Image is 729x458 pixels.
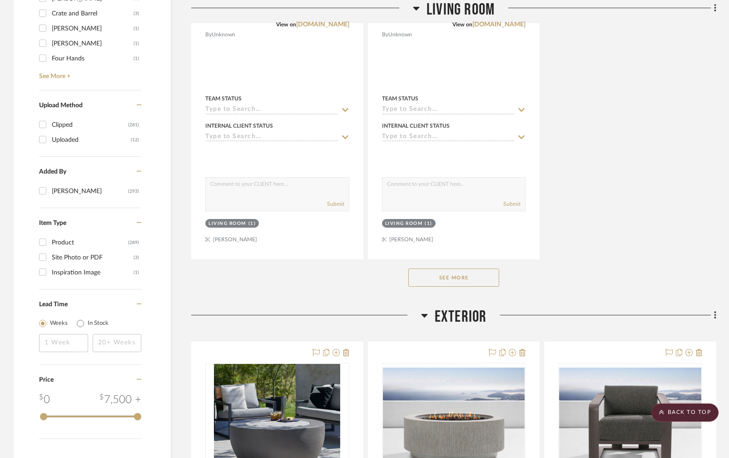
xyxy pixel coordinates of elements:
[134,36,139,51] div: (1)
[205,95,242,103] div: Team Status
[52,21,134,36] div: [PERSON_NAME]
[39,377,54,383] span: Price
[651,403,719,422] scroll-to-top-button: BACK TO TOP
[52,51,134,66] div: Four Hands
[327,200,344,208] button: Submit
[503,200,521,208] button: Submit
[388,30,412,39] span: Unknown
[296,21,349,28] a: [DOMAIN_NAME]
[382,95,418,103] div: Team Status
[39,220,66,226] span: Item Type
[205,122,273,130] div: Internal Client Status
[52,36,134,51] div: [PERSON_NAME]
[382,122,450,130] div: Internal Client Status
[52,265,134,280] div: Inspiration Image
[276,22,296,27] span: View on
[50,319,68,328] label: Weeks
[425,220,432,227] div: (1)
[88,319,109,328] label: In Stock
[382,30,388,39] span: By
[134,265,139,280] div: (1)
[52,118,128,132] div: Clipped
[385,220,423,227] div: Living Room
[208,220,246,227] div: Living Room
[248,220,256,227] div: (1)
[134,51,139,66] div: (1)
[472,21,526,28] a: [DOMAIN_NAME]
[382,133,515,142] input: Type to Search…
[435,307,487,327] span: Exterior
[212,30,235,39] span: Unknown
[134,6,139,21] div: (3)
[128,235,139,250] div: (289)
[52,133,131,147] div: Uploaded
[52,6,134,21] div: Crate and Barrel
[39,334,88,352] input: 1 Week
[39,102,83,109] span: Upload Method
[408,269,499,287] button: See More
[37,66,141,80] a: See More +
[205,133,338,142] input: Type to Search…
[134,21,139,36] div: (1)
[134,250,139,265] div: (3)
[128,118,139,132] div: (281)
[39,301,68,308] span: Lead Time
[52,184,128,199] div: [PERSON_NAME]
[452,22,472,27] span: View on
[52,250,134,265] div: Site Photo or PDF
[39,169,66,175] span: Added By
[205,30,212,39] span: By
[99,392,141,408] div: 7,500 +
[382,106,515,114] input: Type to Search…
[205,106,338,114] input: Type to Search…
[39,392,50,408] div: 0
[52,235,128,250] div: Product
[128,184,139,199] div: (293)
[93,334,142,352] input: 20+ Weeks
[131,133,139,147] div: (12)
